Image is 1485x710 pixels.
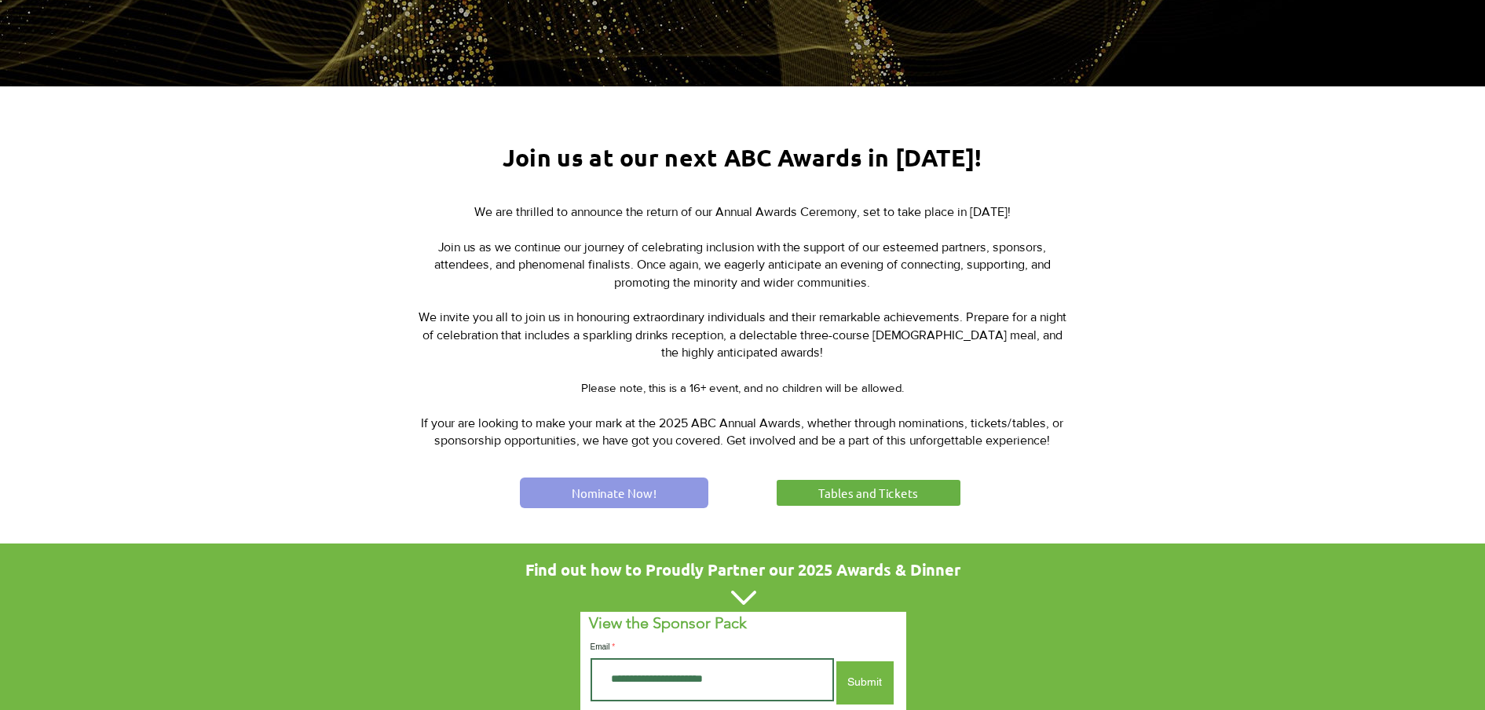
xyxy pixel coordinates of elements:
span: Join us at our next ABC Awards in [DATE]! [503,143,982,172]
a: Nominate Now! [520,478,708,508]
button: Submit [836,661,894,705]
span: Find out how to Proudly Partner our 2025 Awards & Dinner [525,559,960,580]
span: Join us as we continue our journey of celebrating inclusion with the support of our esteemed part... [434,240,1051,289]
span: Submit [847,675,882,690]
span: If your are looking to make your mark at the 2025 ABC Annual Awards, whether through nominations,... [421,416,1063,447]
span: Please note, this is a 16+ event, and no children will be allowed. [581,381,904,394]
span: View the Sponsor Pack [589,613,747,632]
a: Tables and Tickets [774,478,963,508]
span: Tables and Tickets [818,485,918,501]
label: Email [591,643,834,651]
span: Nominate Now! [572,485,657,501]
span: We invite you all to join us in honouring extraordinary individuals and their remarkable achievem... [419,310,1066,359]
span: We are thrilled to announce the return of our Annual Awards Ceremony, set to take place in [DATE]! [474,205,1011,218]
